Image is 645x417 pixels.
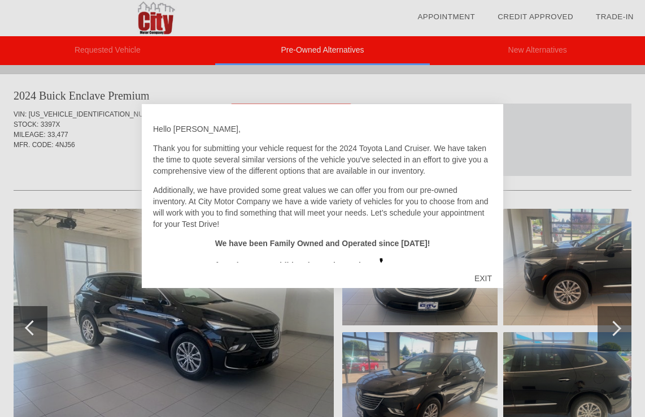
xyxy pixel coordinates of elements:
[417,12,475,21] a: Appointment
[215,239,430,248] strong: We have been Family Owned and Operated since [DATE]!
[153,184,492,230] p: Additionally, we have provided some great values we can offer you from our pre-owned inventory. A...
[153,143,492,177] p: Thank you for submitting your vehicle request for the 2024 Toyota Land Cruiser. We have taken the...
[213,261,432,270] strong: If you have any additional questions, please
[498,12,573,21] a: Credit Approved
[378,261,432,270] a: Contact Us
[596,12,634,21] a: Trade-In
[378,257,390,268] img: 415_phone-80.png
[463,261,503,295] div: EXIT
[153,123,492,135] p: Hello [PERSON_NAME],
